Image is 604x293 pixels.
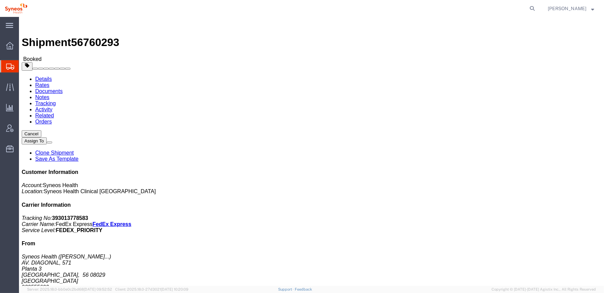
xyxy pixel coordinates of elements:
[5,3,27,14] img: logo
[19,17,604,286] iframe: FS Legacy Container
[492,287,596,292] span: Copyright © [DATE]-[DATE] Agistix Inc., All Rights Reserved
[115,287,188,291] span: Client: 2025.18.0-27d3021
[295,287,312,291] a: Feedback
[84,287,112,291] span: [DATE] 09:52:52
[547,4,595,13] button: [PERSON_NAME]
[27,287,112,291] span: Server: 2025.18.0-bb0e0c2bd68
[548,5,586,12] span: Bianca Suriol Galimany
[161,287,188,291] span: [DATE] 10:20:09
[278,287,295,291] a: Support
